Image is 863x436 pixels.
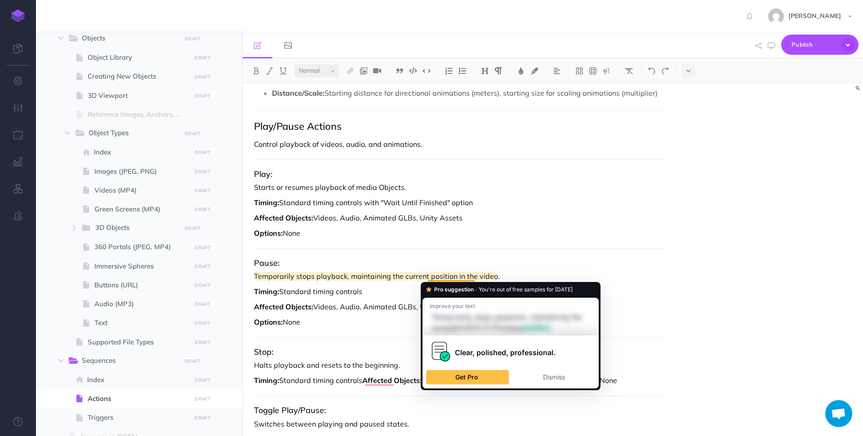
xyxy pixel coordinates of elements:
small: DRAFT [195,396,210,402]
img: Underline button [279,67,287,75]
span: Immersive Spheres [94,261,188,272]
small: DRAFT [185,131,200,137]
strong: Affected Objects: [254,302,313,311]
img: 77ccc8640e6810896caf63250b60dd8b.jpg [768,9,784,24]
small: DRAFT [195,245,210,251]
small: DRAFT [195,93,210,99]
img: Code block button [409,67,417,74]
button: DRAFT [191,167,214,177]
small: DRAFT [185,358,200,364]
img: Paragraph button [494,67,503,75]
img: logo-mark.svg [11,9,25,22]
button: DRAFT [191,261,214,272]
button: DRAFT [191,72,214,82]
img: Add image button [360,67,368,75]
span: Object Library [88,52,188,63]
small: DRAFT [195,339,210,345]
img: Alignment dropdown menu button [553,67,561,75]
strong: Options: [254,229,283,238]
small: DRAFT [195,169,210,175]
img: Create table button [589,67,597,75]
p: None [254,228,666,238]
p: Videos, Audio, Animated GLBs, Unity Assets [254,301,666,312]
button: DRAFT [191,337,214,348]
img: Unordered list button [458,67,467,75]
button: DRAFT [191,375,214,385]
button: DRAFT [191,147,214,158]
p: Standard timing controls with "Wait Until Finished" option [254,197,666,208]
button: DRAFT [191,204,214,215]
strong: Timing: [254,376,279,385]
span: Supported File Types [88,337,188,348]
button: DRAFT [191,318,214,328]
p: Starting distance for directional animations (meters), starting size for scaling animations (mult... [272,86,666,100]
p: Halts playback and resets to the beginning. [254,360,666,370]
span: Reference Images, Anchors, and Pins [88,109,188,120]
button: DRAFT [191,185,214,196]
span: Videos (MP4) [94,185,188,196]
img: Text color button [517,67,525,75]
img: Clear styles button [625,67,633,75]
img: Link button [346,67,354,75]
span: 360 Portals (JPEG, MP4) [94,242,188,252]
small: DRAFT [185,225,200,231]
img: Redo [661,67,669,75]
button: DRAFT [182,223,204,233]
span: Index [94,147,188,158]
small: DRAFT [195,207,210,212]
button: DRAFT [191,413,214,423]
p: Starts or resumes playback of media Objects. [254,182,666,193]
img: Inline code button [423,67,431,74]
button: DRAFT [182,128,204,139]
span: 3D Objects [95,222,175,234]
p: Standard timing controls [254,286,666,297]
img: Undo [648,67,656,75]
button: DRAFT [191,53,214,63]
p: Standard timing controls Videos, Audio, Animated GLBs, Unity Assets None [254,375,666,386]
button: DRAFT [191,91,214,101]
small: DRAFT [195,301,210,307]
img: Add video button [373,67,381,75]
small: DRAFT [195,415,210,421]
div: Open chat [825,400,852,427]
small: DRAFT [195,74,210,80]
small: DRAFT [195,55,210,61]
button: DRAFT [191,280,214,291]
h2: Play/Pause Actions [254,121,666,132]
span: Images (JPEG, PNG) [94,166,188,177]
span: Creating New Objects [88,71,188,82]
span: Sequences [82,355,175,367]
small: DRAFT [195,188,210,194]
p: Temporarily stops playback, maintaining the current position in the video. [254,271,666,282]
small: DRAFT [195,377,210,383]
small: DRAFT [195,282,210,288]
img: Headings dropdown button [481,67,489,75]
strong: Distance/Scale: [272,88,325,97]
span: Buttons (URL) [94,280,188,291]
h3: Play: [254,170,666,179]
img: Italic button [266,67,274,75]
button: DRAFT [182,34,204,44]
h3: Toggle Play/Pause: [254,406,666,415]
button: DRAFT [191,299,214,309]
button: DRAFT [191,394,214,404]
strong: Affected Objects: [362,376,422,385]
span: Audio (MP3) [94,299,188,309]
img: Text background color button [530,67,538,75]
button: DRAFT [182,356,204,366]
span: Object Types [89,128,175,139]
button: Publish [781,35,859,55]
strong: Options: [254,317,283,326]
img: Bold button [252,67,260,75]
h3: Pause: [254,259,666,268]
small: DRAFT [195,150,210,155]
p: Videos, Audio, Animated GLBs, Unity Assets [254,212,666,223]
strong: Timing: [254,287,279,296]
p: None [254,317,666,327]
span: Triggers [88,412,188,423]
small: DRAFT [185,36,200,42]
span: Text [94,317,188,328]
small: DRAFT [195,320,210,326]
img: Blockquote button [396,67,404,75]
p: Switches between playing and paused states. [254,418,666,429]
